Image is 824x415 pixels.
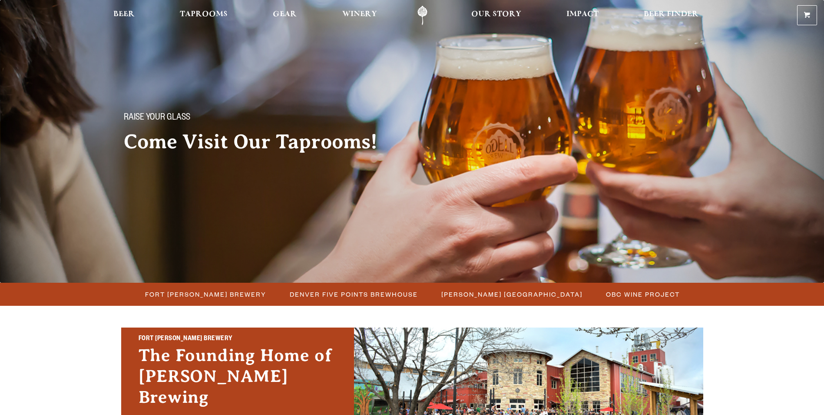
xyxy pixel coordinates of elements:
[267,6,302,25] a: Gear
[638,6,704,25] a: Beer Finder
[441,288,582,301] span: [PERSON_NAME] [GEOGRAPHIC_DATA]
[124,113,190,124] span: Raise your glass
[108,6,140,25] a: Beer
[290,288,418,301] span: Denver Five Points Brewhouse
[139,334,337,345] h2: Fort [PERSON_NAME] Brewery
[180,11,228,18] span: Taprooms
[174,6,233,25] a: Taprooms
[342,11,377,18] span: Winery
[113,11,135,18] span: Beer
[466,6,527,25] a: Our Story
[606,288,680,301] span: OBC Wine Project
[124,131,395,153] h2: Come Visit Our Taprooms!
[471,11,521,18] span: Our Story
[273,11,297,18] span: Gear
[644,11,698,18] span: Beer Finder
[145,288,266,301] span: Fort [PERSON_NAME] Brewery
[406,6,439,25] a: Odell Home
[285,288,422,301] a: Denver Five Points Brewhouse
[337,6,383,25] a: Winery
[436,288,587,301] a: [PERSON_NAME] [GEOGRAPHIC_DATA]
[561,6,604,25] a: Impact
[140,288,271,301] a: Fort [PERSON_NAME] Brewery
[566,11,599,18] span: Impact
[601,288,684,301] a: OBC Wine Project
